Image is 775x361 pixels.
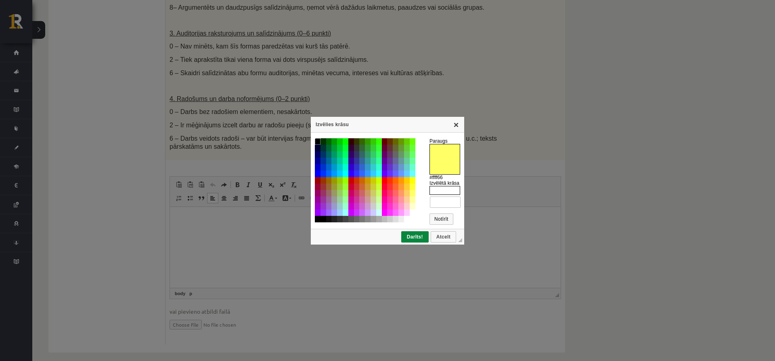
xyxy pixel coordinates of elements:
[401,231,429,243] a: Darīts!
[431,231,456,243] a: Atcelt
[402,234,428,240] span: Darīts!
[429,213,453,225] a: Notīrīt
[311,117,464,133] div: Izvēlies krāsu
[429,175,460,180] div: #ffff66
[458,238,462,242] div: Mērogot
[429,138,448,144] span: Paraugs
[8,8,383,17] body: Bagātinātā teksta redaktors, wiswyg-editor-user-answer-47363843934580
[453,121,459,128] a: Aizvērt
[315,136,460,227] div: Izvēlies krāsu
[315,138,415,222] table: Krāsas uzstādījumi
[429,180,459,186] span: Izvēlētā krāsa
[431,234,455,240] span: Atcelt
[430,216,452,222] span: Notīrīt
